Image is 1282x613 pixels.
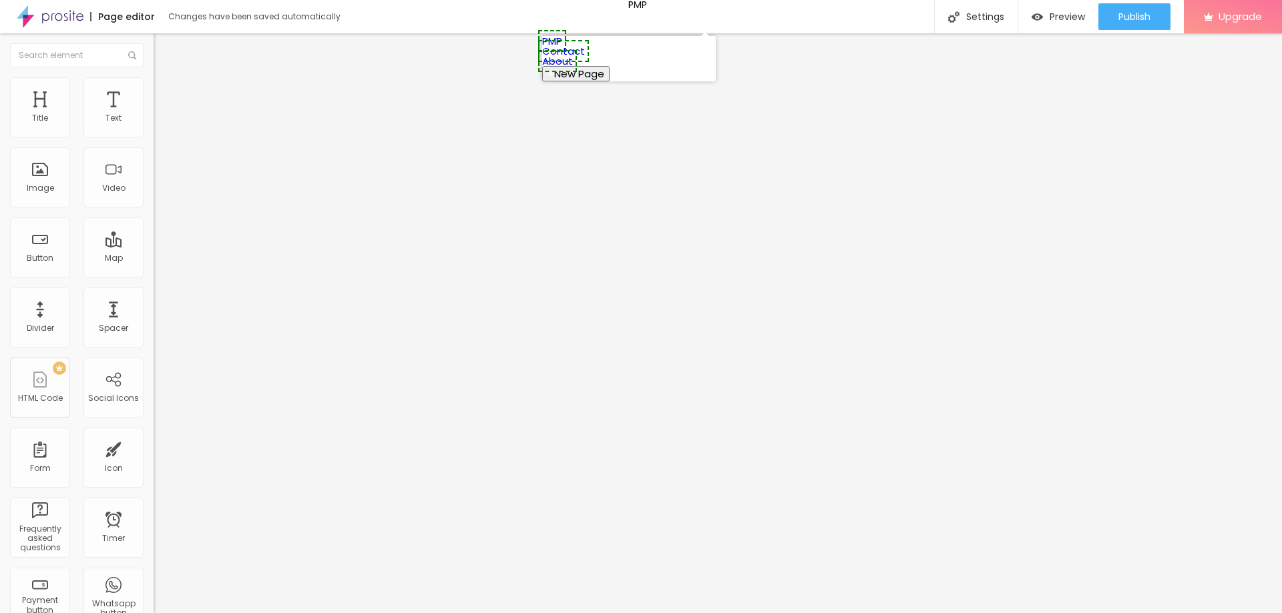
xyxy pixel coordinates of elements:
[1118,11,1150,22] span: Publish
[554,67,604,81] span: New Page
[27,253,53,263] div: Button
[30,464,51,473] div: Form
[542,54,573,68] a: About
[542,44,585,58] a: Contact
[18,394,63,403] div: HTML Code
[90,12,155,21] div: Page editor
[10,43,144,67] input: Search element
[13,524,66,553] div: Frequently asked questions
[105,113,122,123] div: Text
[542,34,562,48] a: PMP
[1219,11,1262,22] span: Upgrade
[168,13,341,21] div: Changes have been saved automatically
[105,253,123,263] div: Map
[128,51,136,59] img: Icone
[27,324,54,333] div: Divider
[948,11,959,23] img: Icone
[1032,11,1043,23] img: view-1.svg
[1018,3,1098,30] button: Preview
[105,464,123,473] div: Icon
[1098,3,1170,30] button: Publish
[1050,11,1085,22] span: Preview
[32,113,48,123] div: Title
[88,394,139,403] div: Social Icons
[542,66,610,81] button: New Page
[154,33,1282,613] iframe: Editor
[102,534,125,543] div: Timer
[99,324,128,333] div: Spacer
[102,183,126,193] div: Video
[27,183,54,193] div: Image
